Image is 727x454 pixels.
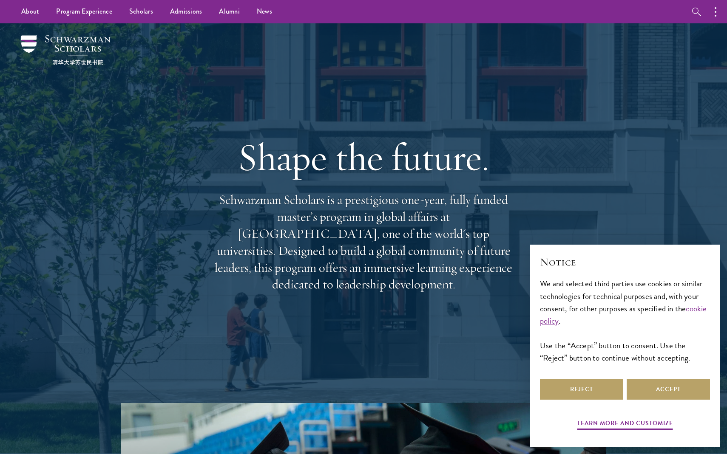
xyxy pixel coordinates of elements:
[210,192,517,293] p: Schwarzman Scholars is a prestigious one-year, fully funded master’s program in global affairs at...
[540,379,623,400] button: Reject
[540,302,707,327] a: cookie policy
[210,133,517,181] h1: Shape the future.
[21,35,111,65] img: Schwarzman Scholars
[540,255,710,269] h2: Notice
[577,418,673,431] button: Learn more and customize
[540,277,710,364] div: We and selected third parties use cookies or similar technologies for technical purposes and, wit...
[627,379,710,400] button: Accept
